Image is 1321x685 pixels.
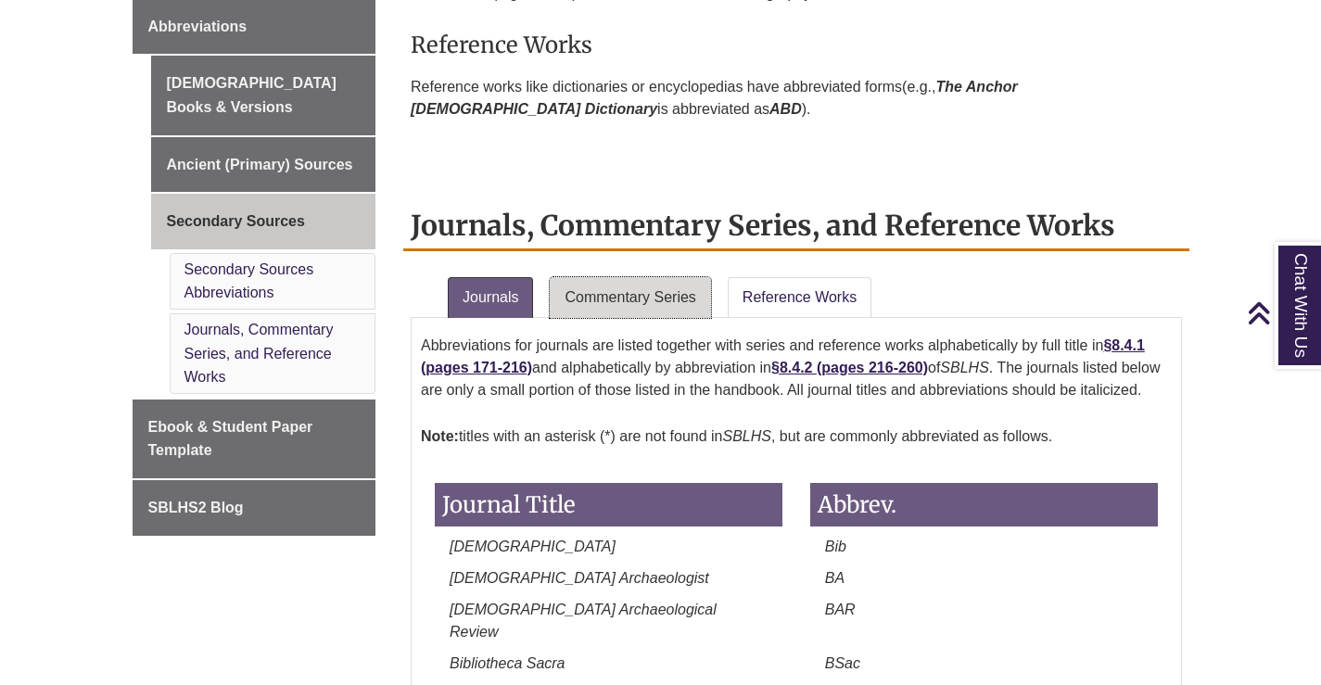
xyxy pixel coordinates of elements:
[825,570,845,586] em: BA
[151,137,376,193] a: Ancient (Primary) Sources
[450,570,709,586] em: [DEMOGRAPHIC_DATA] Archaeologist
[769,101,802,117] i: ABD
[133,400,376,478] a: Ebook & Student Paper Template
[184,261,314,301] a: Secondary Sources Abbreviations
[448,277,533,318] a: Journals
[151,194,376,249] a: Secondary Sources
[825,602,856,617] em: BAR
[411,69,1182,128] p: Reference works like dictionaries or encyclopedias have abbreviated forms
[657,101,802,117] span: is abbreviated as
[403,202,1189,251] h2: Journals, Commentary Series, and Reference Works
[148,19,248,34] span: Abbreviations
[722,428,770,444] em: SBLHS
[411,31,1182,59] h3: Reference Works
[421,327,1172,409] p: Abbreviations for journals are listed together with series and reference works alphabetically by ...
[728,277,871,318] a: Reference Works
[435,483,782,526] h3: Journal Title
[450,539,616,554] em: [DEMOGRAPHIC_DATA]
[940,360,988,375] em: SBLHS
[450,602,717,640] em: [DEMOGRAPHIC_DATA] Archaeological Review
[550,277,710,318] a: Commentary Series
[825,539,846,554] em: Bib
[450,655,565,671] em: Bibliotheca Sacra
[771,360,928,375] a: §8.4.2 (pages 216-260)
[825,655,860,671] em: BSac
[421,428,459,444] strong: Note:
[902,79,935,95] span: (e.g.,
[810,483,1158,526] h3: Abbrev.
[421,337,1145,375] a: §8.4.1 (pages 171-216)
[421,418,1172,455] p: titles with an asterisk (*) are not found in , but are commonly abbreviated as follows.
[133,480,376,536] a: SBLHS2 Blog
[802,101,811,117] span: ).
[151,56,376,134] a: [DEMOGRAPHIC_DATA] Books & Versions
[411,79,1018,117] em: The Anchor [DEMOGRAPHIC_DATA] Dictionary
[148,500,244,515] span: SBLHS2 Blog
[1247,300,1316,325] a: Back to Top
[148,419,313,459] span: Ebook & Student Paper Template
[184,322,334,385] a: Journals, Commentary Series, and Reference Works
